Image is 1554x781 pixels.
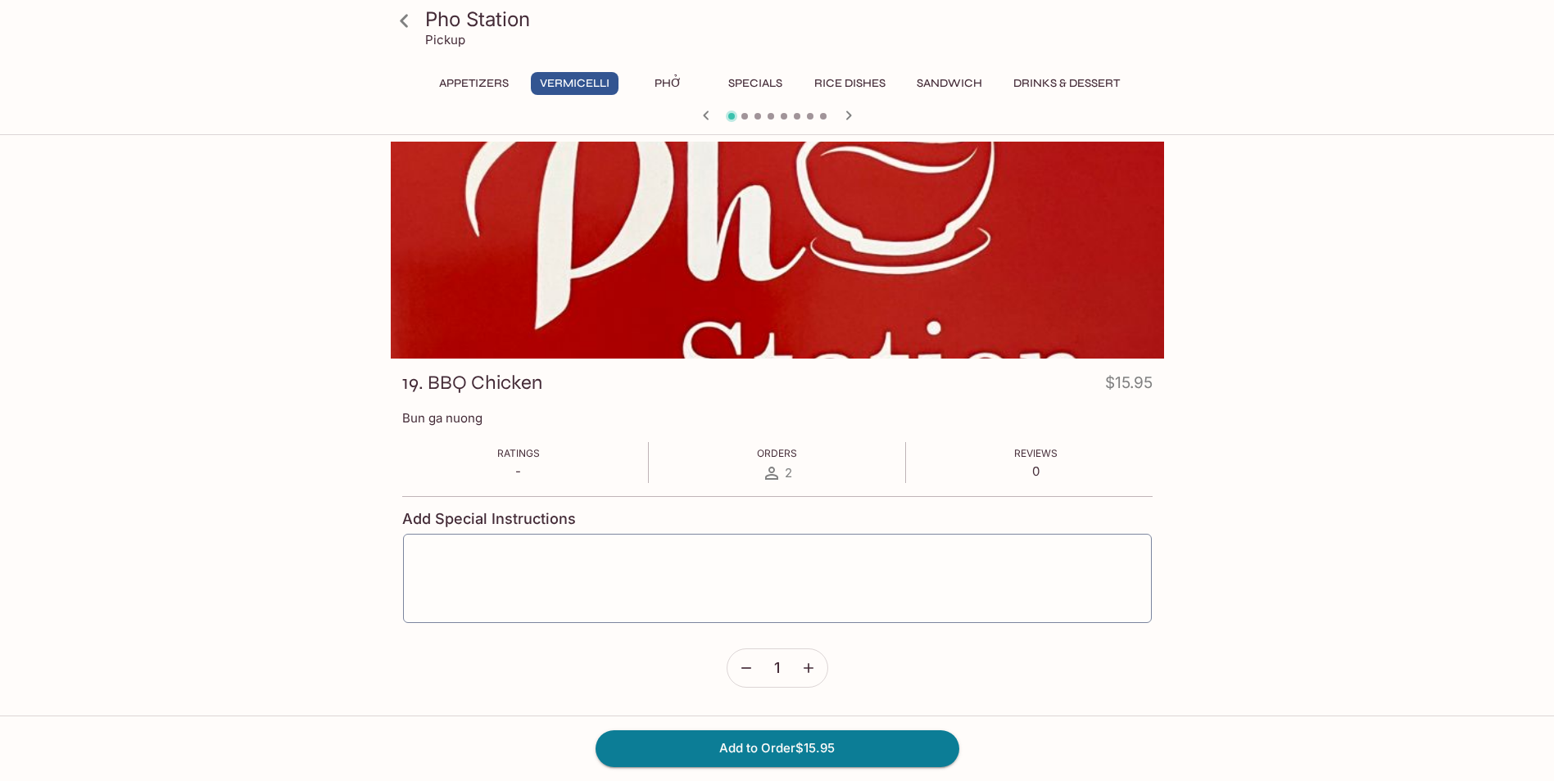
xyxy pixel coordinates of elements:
[425,32,465,47] p: Pickup
[1004,72,1129,95] button: Drinks & Dessert
[785,465,792,481] span: 2
[391,142,1164,359] div: 19. BBQ Chicken
[402,510,1153,528] h4: Add Special Instructions
[497,463,540,479] p: -
[596,730,959,766] button: Add to Order$15.95
[430,72,518,95] button: Appetizers
[632,72,705,95] button: Phở
[718,72,792,95] button: Specials
[402,370,542,395] h3: 19. BBQ Chicken
[757,447,797,459] span: Orders
[908,72,991,95] button: Sandwich
[1105,370,1153,402] h4: $15.95
[1014,447,1058,459] span: Reviews
[425,7,1158,32] h3: Pho Station
[774,659,780,677] span: 1
[1014,463,1058,479] p: 0
[402,410,1153,426] p: Bun ga nuong
[497,447,540,459] span: Ratings
[531,72,618,95] button: Vermicelli
[805,72,895,95] button: Rice Dishes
